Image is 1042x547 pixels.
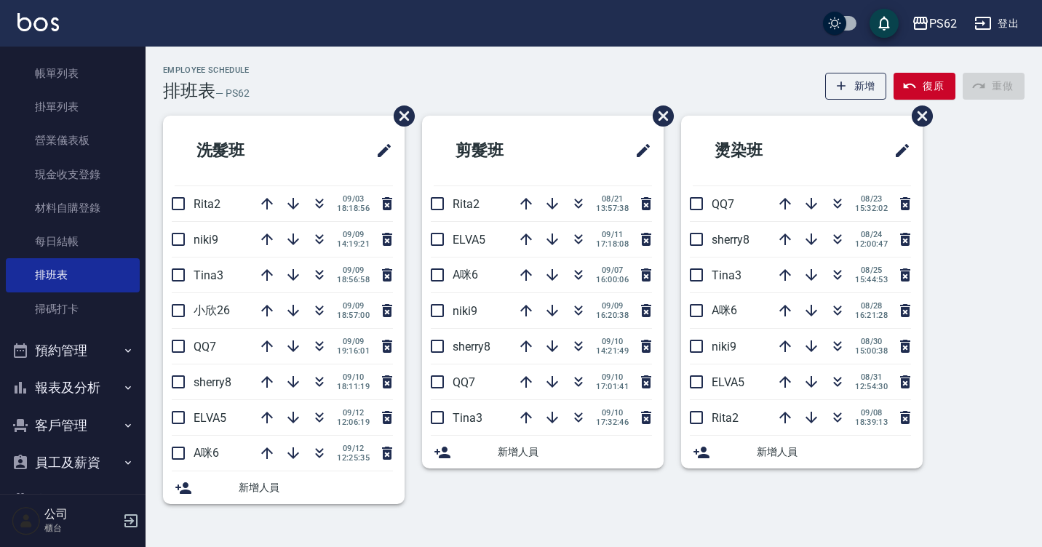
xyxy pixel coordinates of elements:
[6,407,140,444] button: 客戶管理
[337,444,370,453] span: 09/12
[6,124,140,157] a: 營業儀表板
[453,411,482,425] span: Tina3
[337,337,370,346] span: 09/09
[6,332,140,370] button: 預約管理
[44,507,119,522] h5: 公司
[825,73,887,100] button: 新增
[6,225,140,258] a: 每日結帳
[453,340,490,354] span: sherry8
[901,95,935,137] span: 刪除班表
[194,233,218,247] span: niki9
[6,158,140,191] a: 現金收支登錄
[44,522,119,535] p: 櫃台
[337,265,370,275] span: 09/09
[969,10,1025,37] button: 登出
[596,382,629,391] span: 17:01:41
[194,340,216,354] span: QQ7
[681,436,923,468] div: 新增人員
[163,65,250,75] h2: Employee Schedule
[642,95,676,137] span: 刪除班表
[194,303,230,317] span: 小欣26
[870,9,899,38] button: save
[596,239,629,249] span: 17:18:08
[712,197,734,211] span: QQ7
[596,337,629,346] span: 09/10
[855,311,888,320] span: 16:21:28
[453,304,477,318] span: niki9
[6,258,140,292] a: 排班表
[712,268,741,282] span: Tina3
[855,346,888,356] span: 15:00:38
[337,301,370,311] span: 09/09
[367,133,393,168] span: 修改班表的標題
[6,57,140,90] a: 帳單列表
[337,372,370,382] span: 09/10
[337,230,370,239] span: 09/09
[855,204,888,213] span: 15:32:02
[596,275,629,284] span: 16:00:06
[712,303,737,317] span: A咪6
[596,230,629,239] span: 09/11
[693,124,835,177] h2: 燙染班
[175,124,317,177] h2: 洗髮班
[498,444,652,460] span: 新增人員
[855,275,888,284] span: 15:44:53
[712,411,739,425] span: Rita2
[894,73,955,100] button: 復原
[906,9,963,39] button: PS62
[383,95,417,137] span: 刪除班表
[712,375,744,389] span: ELVA5
[337,311,370,320] span: 18:57:00
[453,233,485,247] span: ELVA5
[757,444,911,460] span: 新增人員
[712,233,749,247] span: sherry8
[855,265,888,275] span: 08/25
[163,81,215,101] h3: 排班表
[337,408,370,418] span: 09/12
[712,340,736,354] span: niki9
[596,346,629,356] span: 14:21:49
[434,124,576,177] h2: 剪髮班
[596,408,629,418] span: 09/10
[337,418,370,427] span: 12:06:19
[453,268,478,282] span: A咪6
[855,194,888,204] span: 08/23
[596,204,629,213] span: 13:57:38
[855,382,888,391] span: 12:54:30
[194,411,226,425] span: ELVA5
[596,265,629,275] span: 09/07
[453,197,480,211] span: Rita2
[596,311,629,320] span: 16:20:38
[337,239,370,249] span: 14:19:21
[6,369,140,407] button: 報表及分析
[929,15,957,33] div: PS62
[855,408,888,418] span: 09/08
[855,230,888,239] span: 08/24
[6,191,140,225] a: 材料自購登錄
[215,86,250,101] h6: — PS62
[194,446,219,460] span: A咪6
[855,337,888,346] span: 08/30
[626,133,652,168] span: 修改班表的標題
[6,444,140,482] button: 員工及薪資
[239,480,393,495] span: 新增人員
[17,13,59,31] img: Logo
[6,482,140,519] button: 商品管理
[855,418,888,427] span: 18:39:13
[596,194,629,204] span: 08/21
[337,453,370,463] span: 12:25:35
[163,471,405,504] div: 新增人員
[337,275,370,284] span: 18:56:58
[453,375,475,389] span: QQ7
[337,382,370,391] span: 18:11:19
[337,204,370,213] span: 18:18:56
[6,90,140,124] a: 掛單列表
[337,346,370,356] span: 19:16:01
[6,292,140,326] a: 掃碼打卡
[885,133,911,168] span: 修改班表的標題
[337,194,370,204] span: 09/03
[194,375,231,389] span: sherry8
[855,301,888,311] span: 08/28
[194,268,223,282] span: Tina3
[596,372,629,382] span: 09/10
